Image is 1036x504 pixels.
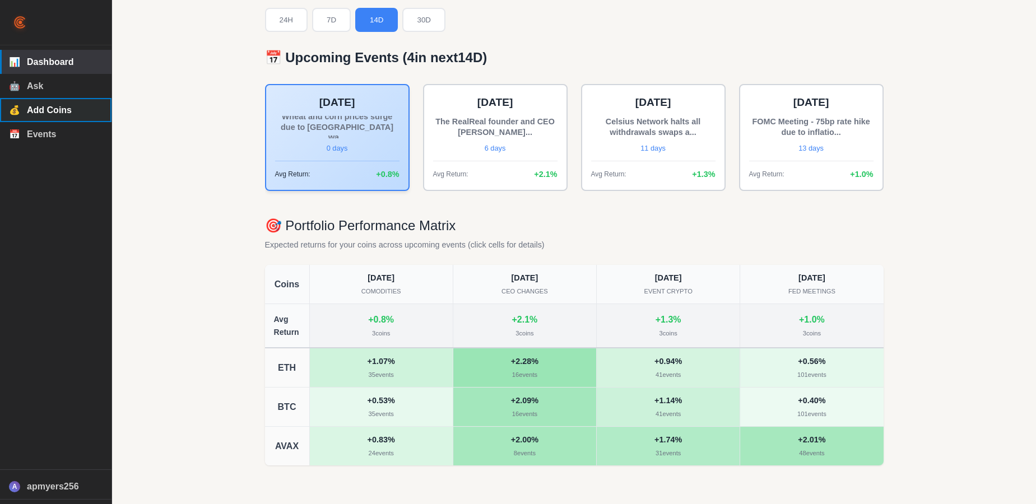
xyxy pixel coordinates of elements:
div: + 2.28 % [460,355,589,368]
div: [DATE] [433,94,558,111]
div: 16 events [460,370,589,380]
span: Avg Return: [275,169,310,180]
div: ETH - event_crypto: 0.94% max return [597,348,740,387]
div: BTC - event_crypto: 1.14% max return [597,388,740,426]
span: 🤖 [9,81,20,91]
div: + 2.00 % [460,433,589,446]
div: EVENT CRYPTO [603,287,733,297]
p: Expected returns for your coins across upcoming events (click cells for details) [265,239,884,251]
div: ETH [265,348,310,387]
div: BTC - ceo_changes: 2.09% max return [453,388,597,426]
div: 41 events [603,370,733,380]
div: The RealReal founder and CEO [PERSON_NAME]... [433,116,558,138]
div: 16 events [460,409,589,419]
div: Avg Return [265,304,310,347]
span: + 1.3 % [692,168,715,181]
div: + 2.1 % [512,312,537,327]
div: BTC [265,388,310,426]
span: Avg Return: [749,169,784,180]
div: 3 coins [803,329,821,339]
span: 📊 [9,57,20,67]
div: COMODITIES [317,287,446,297]
div: + 2.01 % [747,433,876,446]
div: [DATE] [460,272,589,284]
div: 11 days [591,143,716,154]
div: 31 events [603,449,733,459]
button: 30D [402,8,445,32]
div: Celsius Network halts all withdrawals swaps a... [591,116,716,138]
div: ETH - fed_meetings: 0.56% max return [740,348,883,387]
div: AVAX - fed_meetings: 2.01% max return [740,427,883,465]
div: [DATE] [591,94,716,111]
div: 3 coins [372,329,390,339]
img: Crust [13,16,27,29]
div: Coins [265,265,310,304]
span: Ask [27,81,103,91]
span: apmyers256 [27,482,103,492]
div: CEO CHANGES [460,287,589,297]
div: [DATE] [747,272,876,284]
div: BTC - fed_meetings: 0.40% max return [740,388,883,426]
div: [DATE] [275,94,399,111]
h3: 📅 Upcoming Events ( 4 in next 14D ) [265,50,884,66]
div: 8 events [460,449,589,459]
div: 3 coins [659,329,677,339]
div: + 0.53 % [317,394,446,407]
div: BTC - comodities: 0.53% max return [310,388,453,426]
div: + 2.09 % [460,394,589,407]
div: 24 events [317,449,446,459]
div: + 1.3 % [656,312,681,327]
div: FED MEETINGS [747,287,876,297]
div: 101 events [747,409,876,419]
span: 💰 [9,105,20,115]
button: 7D [312,8,351,32]
div: ETH - ceo_changes: 2.28% max return [453,348,597,387]
div: + 0.40 % [747,394,876,407]
span: Avg Return: [591,169,626,180]
div: 48 events [747,449,876,459]
div: A [9,481,20,492]
div: [DATE] [317,272,446,284]
div: + 0.94 % [603,355,733,368]
div: [DATE] [749,94,874,111]
span: Dashboard [27,57,103,67]
span: + 1.0 % [850,168,873,181]
span: + 0.8 % [376,168,399,181]
div: + 1.07 % [317,355,446,368]
span: 📅 [9,129,20,139]
div: AVAX - comodities: 0.83% max return [310,427,453,465]
span: Add Coins [27,105,103,115]
button: 14D [355,8,398,32]
div: 35 events [317,370,446,380]
div: AVAX [265,427,310,465]
div: 0 days [275,143,399,154]
div: AVAX - ceo_changes: 2.00% max return [453,427,597,465]
div: 101 events [747,370,876,380]
div: 6 days [433,143,558,154]
span: Events [27,129,103,139]
div: + 0.8 % [368,312,394,327]
div: + 1.0 % [799,312,825,327]
span: Avg Return: [433,169,468,180]
div: ETH - comodities: 1.07% max return [310,348,453,387]
div: + 1.14 % [603,394,733,407]
div: Wheat and corn prices surge due to [GEOGRAPHIC_DATA] wa... [275,116,399,138]
div: 41 events [603,409,733,419]
div: [DATE] [603,272,733,284]
button: 24H [265,8,308,32]
h3: 🎯 Portfolio Performance Matrix [265,218,884,234]
div: FOMC Meeting - 75bp rate hike due to inflatio... [749,116,874,138]
div: 3 coins [515,329,533,339]
div: + 0.83 % [317,433,446,446]
div: + 0.56 % [747,355,876,368]
div: 35 events [317,409,446,419]
div: + 1.74 % [603,433,733,446]
span: + 2.1 % [534,168,557,181]
div: 13 days [749,143,874,154]
div: AVAX - event_crypto: 1.74% max return [597,427,740,465]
